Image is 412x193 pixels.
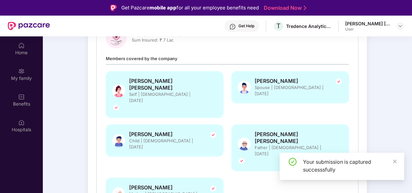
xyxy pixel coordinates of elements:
img: Stroke [304,5,306,11]
div: Your submission is captured successsfully [303,158,396,174]
span: close [393,159,397,164]
div: Get Pazcare for all your employee benefits need [121,4,259,12]
strong: mobile app [150,5,176,11]
a: Download Now [264,5,304,11]
span: check-circle [289,158,297,166]
img: Logo [110,5,117,11]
